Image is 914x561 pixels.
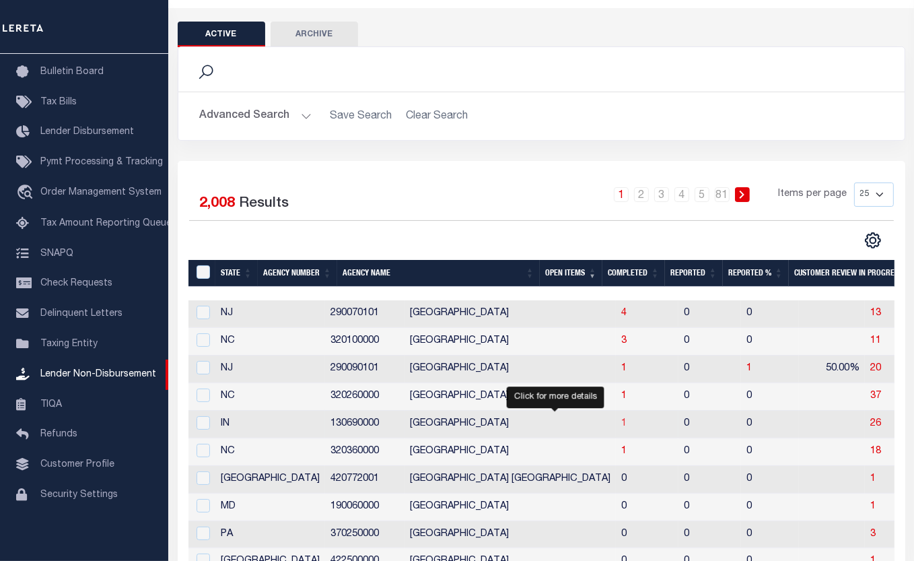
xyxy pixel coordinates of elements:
[258,260,337,288] th: Agency Number: activate to sort column ascending
[215,438,325,466] td: NC
[678,466,741,494] td: 0
[621,364,627,373] span: 1
[40,98,77,107] span: Tax Bills
[40,339,98,349] span: Taxing Entity
[40,309,122,319] span: Delinquent Letters
[325,300,405,328] td: 290070101
[779,187,847,202] span: Items per page
[40,188,162,197] span: Order Management System
[621,419,627,428] span: 1
[634,187,649,202] a: 2
[799,356,865,383] td: 50.00%
[678,521,741,549] td: 0
[188,260,215,288] th: MBACode
[405,466,616,494] td: [GEOGRAPHIC_DATA] [GEOGRAPHIC_DATA]
[665,260,723,288] th: Reported: activate to sort column ascending
[215,260,258,288] th: State: activate to sort column ascending
[215,521,325,549] td: PA
[40,370,156,379] span: Lender Non-Disbursement
[723,260,789,288] th: Reported %: activate to sort column ascending
[741,521,799,549] td: 0
[870,529,876,539] a: 3
[602,260,665,288] th: Completed: activate to sort column ascending
[40,67,104,77] span: Bulletin Board
[40,219,172,228] span: Tax Amount Reporting Queue
[674,187,689,202] a: 4
[870,308,881,318] a: 13
[40,460,114,469] span: Customer Profile
[616,521,678,549] td: 0
[540,260,602,288] th: Open Items: activate to sort column ascending
[405,300,616,328] td: [GEOGRAPHIC_DATA]
[40,399,62,409] span: TIQA
[746,364,752,373] a: 1
[271,22,358,47] button: Archive
[507,387,604,408] div: Click for more details
[621,447,627,456] a: 1
[200,103,312,129] button: Advanced Search
[325,383,405,411] td: 320260000
[405,494,616,521] td: [GEOGRAPHIC_DATA]
[741,328,799,356] td: 0
[40,279,112,288] span: Check Requests
[678,438,741,466] td: 0
[405,328,616,356] td: [GEOGRAPHIC_DATA]
[678,328,741,356] td: 0
[678,494,741,521] td: 0
[215,300,325,328] td: NJ
[325,328,405,356] td: 320100000
[870,502,876,511] span: 1
[178,22,265,47] button: Active
[870,364,881,373] a: 20
[614,187,629,202] a: 1
[405,383,616,411] td: [GEOGRAPHIC_DATA]
[337,260,540,288] th: Agency Name: activate to sort column ascending
[621,391,627,401] a: 1
[405,438,616,466] td: [GEOGRAPHIC_DATA]
[40,430,77,439] span: Refunds
[870,447,881,456] a: 18
[616,466,678,494] td: 0
[240,193,289,215] label: Results
[870,336,881,345] a: 11
[325,521,405,549] td: 370250000
[325,356,405,383] td: 290090101
[405,356,616,383] td: [GEOGRAPHIC_DATA]
[870,474,876,484] a: 1
[215,411,325,438] td: IN
[621,308,627,318] a: 4
[40,127,134,137] span: Lender Disbursement
[325,466,405,494] td: 420772001
[405,411,616,438] td: [GEOGRAPHIC_DATA]
[16,185,38,202] i: travel_explore
[741,438,799,466] td: 0
[870,391,881,401] a: 37
[40,249,73,258] span: SNAPQ
[654,187,669,202] a: 3
[678,300,741,328] td: 0
[741,300,799,328] td: 0
[200,197,236,211] span: 2,008
[616,494,678,521] td: 0
[741,466,799,494] td: 0
[870,419,881,428] a: 26
[741,383,799,411] td: 0
[215,383,325,411] td: NC
[678,383,741,411] td: 0
[215,328,325,356] td: NC
[325,494,405,521] td: 190060000
[215,466,325,494] td: [GEOGRAPHIC_DATA]
[678,411,741,438] td: 0
[695,187,709,202] a: 5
